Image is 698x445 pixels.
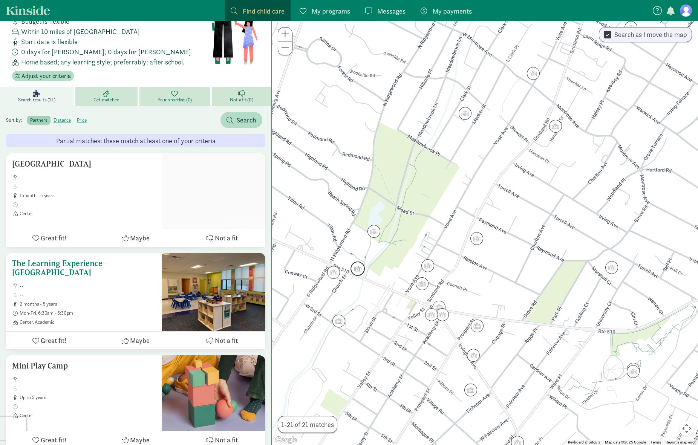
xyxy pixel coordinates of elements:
span: Get matched [93,97,119,103]
button: Adjust your criteria [12,71,74,81]
span: Great fit! [41,335,66,346]
div: Click to see details [367,225,380,238]
h5: [GEOGRAPHIC_DATA] [12,159,156,168]
button: Maybe [92,332,179,349]
div: Click to see details [332,315,345,327]
span: My programs [312,6,350,16]
span: Maybe [130,435,150,445]
span: Budget is flexible [21,16,69,26]
span: Sort by: [6,117,26,123]
span: -- [20,174,156,180]
button: Not a fit [179,229,265,247]
span: Center [20,413,156,419]
div: Click to see details [459,107,471,120]
div: Click to see details [471,320,484,332]
span: Find child care [243,6,285,16]
span: Messages [377,6,406,16]
a: Report a map error [666,440,696,444]
div: Click to see details [470,232,483,245]
span: Search results (21) [18,97,55,103]
span: My payments [433,6,472,16]
span: -- [20,376,156,382]
div: Click to see details [605,261,618,274]
span: Search [236,115,256,125]
span: Not a fit (0) [230,97,253,103]
span: Center [20,211,156,217]
a: Terms [651,440,661,444]
span: Center, Academic [20,319,156,325]
div: Click to see details [464,384,477,396]
span: Maybe [130,233,150,243]
a: Open this area in Google Maps (opens a new window) [274,435,298,445]
a: Your shortlist (0) [139,87,212,106]
label: partners [27,116,50,125]
a: Not a fit (0) [212,87,271,106]
button: Search [220,112,262,128]
span: Mon-Fri, 6:30am - 6:30pm [20,310,156,316]
div: Click to see details [467,349,480,362]
span: up to 5 years [20,395,156,401]
span: Map data ©2025 Google [605,440,646,444]
span: Maybe [130,335,150,346]
div: Click to see details [425,308,438,321]
span: Not a fit [215,435,238,445]
div: Partial matches: these match at least one of your criteria [6,134,265,147]
span: Home based; any learning style; preferrably: after school. [21,57,184,67]
a: Get matched [75,87,139,106]
div: Click to see details [527,67,540,80]
label: price [74,116,90,125]
h5: The Learning Experience - [GEOGRAPHIC_DATA] [12,259,156,277]
span: Your shortlist (0) [158,97,192,103]
span: Not a fit [215,335,238,346]
button: Keyboard shortcuts [568,440,600,445]
div: Click to see details [433,301,445,313]
button: Great fit! [6,332,92,349]
div: Click to see details [416,277,429,290]
label: distance [51,116,74,125]
span: 1-21 of 21 matches [281,419,334,430]
span: Great fit! [41,435,66,445]
div: Click to see details [421,259,434,272]
span: Adjust your criteria [21,72,71,81]
div: Click to see details [627,365,640,378]
span: 2 months - 5 years [20,301,156,307]
span: Not a fit [215,233,238,243]
div: Click to see details [351,261,365,276]
div: Click to see details [549,120,562,133]
div: Click to see details [627,363,640,376]
button: Maybe [92,229,179,247]
label: Search as I move the map [611,30,687,39]
div: Click to see details [327,266,340,279]
img: Google [274,435,298,445]
a: [GEOGRAPHIC_DATA] [228,222,264,227]
span: 1 month - 5 years [20,193,156,199]
a: Kinside [6,6,50,15]
span: Photo by [213,220,265,229]
span: Within 10 miles of [GEOGRAPHIC_DATA] [21,26,140,37]
button: Not a fit [179,332,265,349]
span: Start date is flexible [21,37,78,47]
h5: Mini Play Camp [12,361,156,370]
button: Map camera controls [679,421,694,436]
span: -- [20,283,156,289]
span: 0 days for [PERSON_NAME], 0 days for [PERSON_NAME] [21,47,191,57]
div: Click to see details [436,308,449,321]
button: Great fit! [6,229,92,247]
span: Great fit! [41,233,66,243]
